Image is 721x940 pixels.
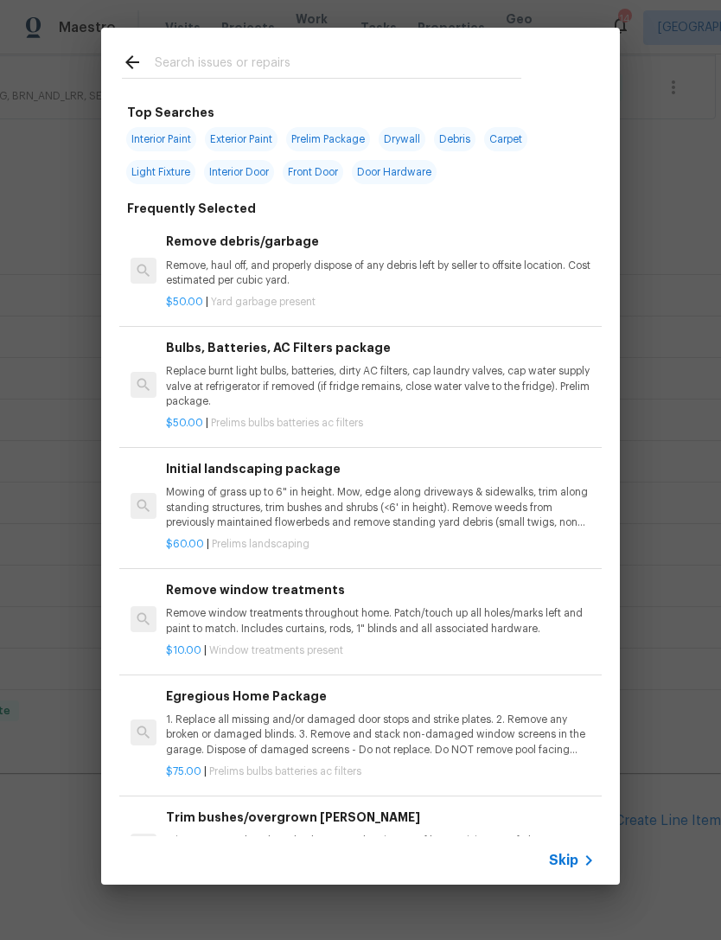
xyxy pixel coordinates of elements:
span: Window treatments present [209,645,343,655]
span: Front Door [283,160,343,184]
p: Mowing of grass up to 6" in height. Mow, edge along driveways & sidewalks, trim along standing st... [166,485,595,529]
h6: Remove window treatments [166,580,595,599]
input: Search issues or repairs [155,52,521,78]
span: $10.00 [166,645,201,655]
span: Yard garbage present [211,297,316,307]
p: | [166,295,595,310]
span: Debris [434,127,475,151]
span: Exterior Paint [205,127,278,151]
span: Light Fixture [126,160,195,184]
span: Prelim Package [286,127,370,151]
h6: Remove debris/garbage [166,232,595,251]
h6: Trim bushes/overgrown [PERSON_NAME] [166,808,595,827]
span: Drywall [379,127,425,151]
p: Remove, haul off, and properly dispose of any debris left by seller to offsite location. Cost est... [166,259,595,288]
p: | [166,537,595,552]
span: $75.00 [166,766,201,777]
h6: Frequently Selected [127,199,256,218]
p: Trim overgrown hegdes & bushes around perimeter of home giving 12" of clearance. Properly dispose... [166,834,595,863]
span: Prelims bulbs batteries ac filters [209,766,361,777]
span: $60.00 [166,539,204,549]
span: Prelims landscaping [212,539,309,549]
h6: Bulbs, Batteries, AC Filters package [166,338,595,357]
p: Remove window treatments throughout home. Patch/touch up all holes/marks left and paint to match.... [166,606,595,636]
h6: Egregious Home Package [166,687,595,706]
span: $50.00 [166,297,203,307]
span: Carpet [484,127,527,151]
p: | [166,643,595,658]
p: 1. Replace all missing and/or damaged door stops and strike plates. 2. Remove any broken or damag... [166,713,595,757]
span: Prelims bulbs batteries ac filters [211,418,363,428]
span: Skip [549,852,578,869]
p: | [166,416,595,431]
span: $50.00 [166,418,203,428]
p: Replace burnt light bulbs, batteries, dirty AC filters, cap laundry valves, cap water supply valv... [166,364,595,408]
h6: Initial landscaping package [166,459,595,478]
span: Door Hardware [352,160,437,184]
span: Interior Paint [126,127,196,151]
span: Interior Door [204,160,274,184]
p: | [166,764,595,779]
h6: Top Searches [127,103,214,122]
